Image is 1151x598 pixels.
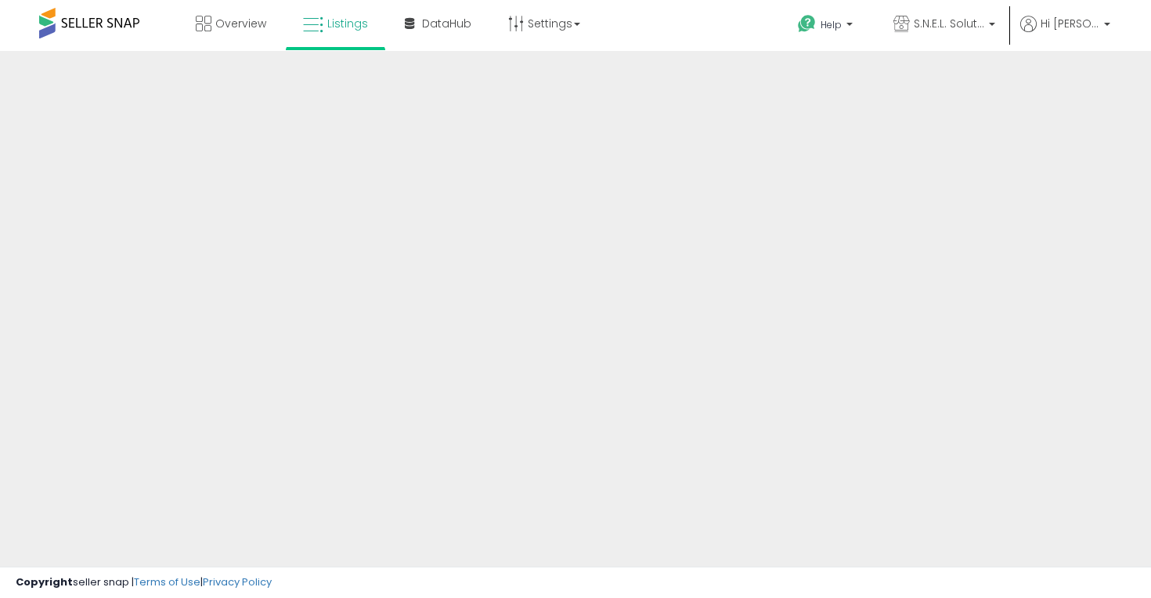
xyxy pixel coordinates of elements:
span: DataHub [422,16,471,31]
a: Help [785,2,868,51]
div: seller snap | | [16,575,272,590]
strong: Copyright [16,574,73,589]
span: Hi [PERSON_NAME] [1041,16,1099,31]
a: Terms of Use [134,574,200,589]
span: Overview [215,16,266,31]
a: Privacy Policy [203,574,272,589]
span: Help [821,18,842,31]
a: Hi [PERSON_NAME] [1020,16,1110,51]
i: Get Help [797,14,817,34]
span: S.N.E.L. Solutions [914,16,984,31]
span: Listings [327,16,368,31]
